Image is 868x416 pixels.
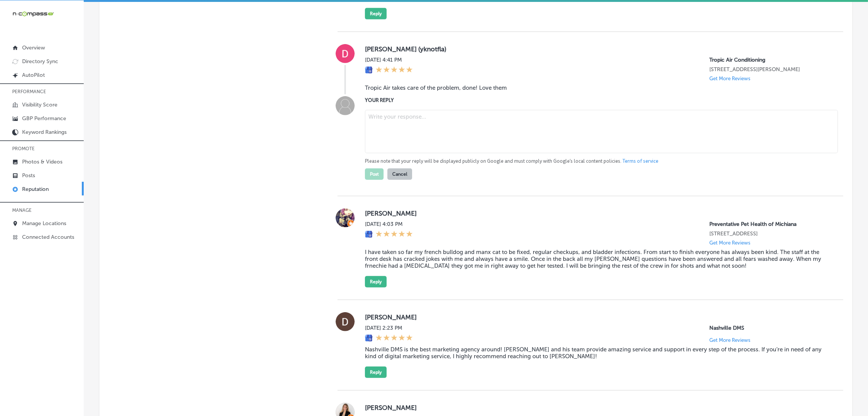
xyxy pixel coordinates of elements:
label: [PERSON_NAME] [365,404,831,411]
button: Post [365,168,384,180]
p: GBP Performance [22,115,66,122]
label: [PERSON_NAME] (yknotfla) [365,45,831,53]
div: 5 Stars [376,230,413,239]
blockquote: Nashville DMS is the best marketing agency around! [PERSON_NAME] and his team provide amazing ser... [365,346,831,360]
p: Visibility Score [22,102,57,108]
blockquote: I have taken so far my french bulldog and manx cat to be fixed, regular checkups, and bladder inf... [365,249,831,269]
button: Cancel [387,168,412,180]
label: [DATE] 2:23 PM [365,325,413,331]
img: Image [336,96,355,115]
p: Preventative Pet Health of Michiana [709,221,831,227]
p: Keyword Rankings [22,129,67,135]
label: [PERSON_NAME] [365,210,831,217]
p: Tropic Air Conditioning [709,57,831,63]
div: 5 Stars [376,334,413,343]
button: Reply [365,276,387,287]
label: YOUR REPLY [365,97,831,103]
button: Reply [365,367,387,378]
p: Connected Accounts [22,234,74,240]
p: Posts [22,172,35,179]
p: Please note that your reply will be displayed publicly on Google and must comply with Google's lo... [365,158,831,165]
blockquote: Tropic Air takes care of the problem, done! Love them [365,84,831,91]
label: [DATE] 4:03 PM [365,221,413,227]
button: Reply [365,8,387,19]
p: 401 East Colfax Avenue Suite 157 [709,230,831,237]
label: [PERSON_NAME] [365,313,831,321]
a: Terms of service [623,158,658,165]
p: Get More Reviews [709,240,750,246]
p: Reputation [22,186,49,192]
p: 1342 whitfield ave [709,66,831,73]
label: [DATE] 4:41 PM [365,57,413,63]
p: Photos & Videos [22,159,62,165]
p: Directory Sync [22,58,58,65]
p: Nashville DMS [709,325,831,331]
p: Overview [22,44,45,51]
p: AutoPilot [22,72,45,78]
p: Get More Reviews [709,76,750,81]
img: 660ab0bf-5cc7-4cb8-ba1c-48b5ae0f18e60NCTV_CLogo_TV_Black_-500x88.png [12,10,54,17]
div: 5 Stars [376,66,413,75]
p: Manage Locations [22,220,66,227]
p: Get More Reviews [709,337,750,343]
